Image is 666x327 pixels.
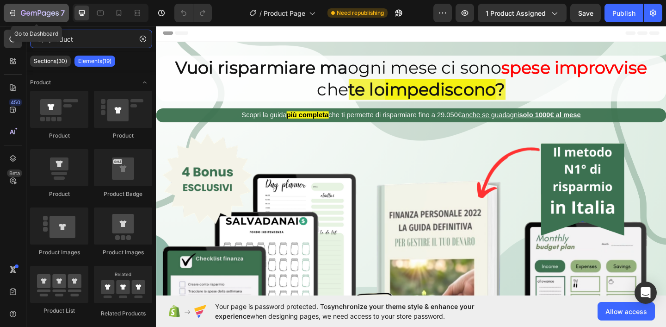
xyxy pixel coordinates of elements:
[61,7,65,19] p: 7
[78,57,111,65] p: Elements(19)
[30,248,88,257] div: Product Images
[34,57,67,65] p: Sections(30)
[94,309,152,318] div: Related Products
[215,302,511,321] span: Your page is password protected. To when designing pages, we need access to your store password.
[30,30,152,48] input: Search Sections & Elements
[264,8,305,18] span: Product Page
[94,190,152,198] div: Product Badge
[94,248,152,257] div: Product Images
[1,92,554,106] p: Scopri la guida che ti permette di risparmiare fino a 29.050€
[605,307,647,316] span: Allow access
[215,302,475,320] span: synchronize your theme style & enhance your experience
[30,190,88,198] div: Product
[376,35,534,58] strong: spese improvvise
[395,94,462,102] u: solo 1000€ al mese
[478,4,567,22] button: 1 product assigned
[9,99,22,106] div: 450
[137,75,152,90] span: Toggle open
[142,94,188,102] strong: più completa
[7,170,22,177] div: Beta
[333,94,395,102] u: anche se guadagni
[337,9,384,17] span: Need republishing
[30,78,51,87] span: Product
[598,302,655,321] button: Allow access
[174,4,212,22] div: Undo/Redo
[30,307,88,315] div: Product List
[570,4,601,22] button: Save
[486,8,546,18] span: 1 product assigned
[175,59,210,82] span: che
[30,132,88,140] div: Product
[94,132,152,140] div: Product
[210,59,249,82] strong: te lo
[370,59,380,82] strong: ?
[578,9,593,17] span: Save
[604,4,643,22] button: Publish
[635,282,657,304] div: Open Intercom Messenger
[249,59,370,82] strong: impediscono
[4,4,69,22] button: 7
[612,8,635,18] div: Publish
[156,25,666,296] iframe: Design area
[259,8,262,18] span: /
